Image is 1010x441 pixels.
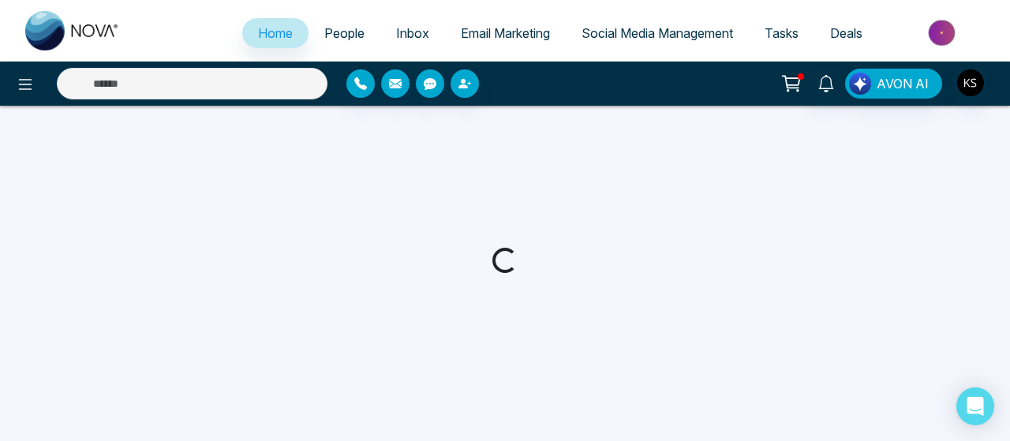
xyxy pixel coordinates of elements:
a: Email Marketing [445,18,566,48]
button: AVON AI [845,69,942,99]
span: Deals [830,25,862,41]
span: Email Marketing [461,25,550,41]
img: User Avatar [957,69,984,96]
img: Nova CRM Logo [25,11,120,50]
a: Home [242,18,309,48]
span: Tasks [765,25,799,41]
a: People [309,18,380,48]
a: Inbox [380,18,445,48]
img: Market-place.gif [886,15,1001,50]
div: Open Intercom Messenger [956,387,994,425]
span: AVON AI [877,74,929,93]
a: Deals [814,18,878,48]
span: Home [258,25,293,41]
span: People [324,25,365,41]
img: Lead Flow [849,73,871,95]
a: Tasks [749,18,814,48]
span: Social Media Management [582,25,733,41]
span: Inbox [396,25,429,41]
a: Social Media Management [566,18,749,48]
